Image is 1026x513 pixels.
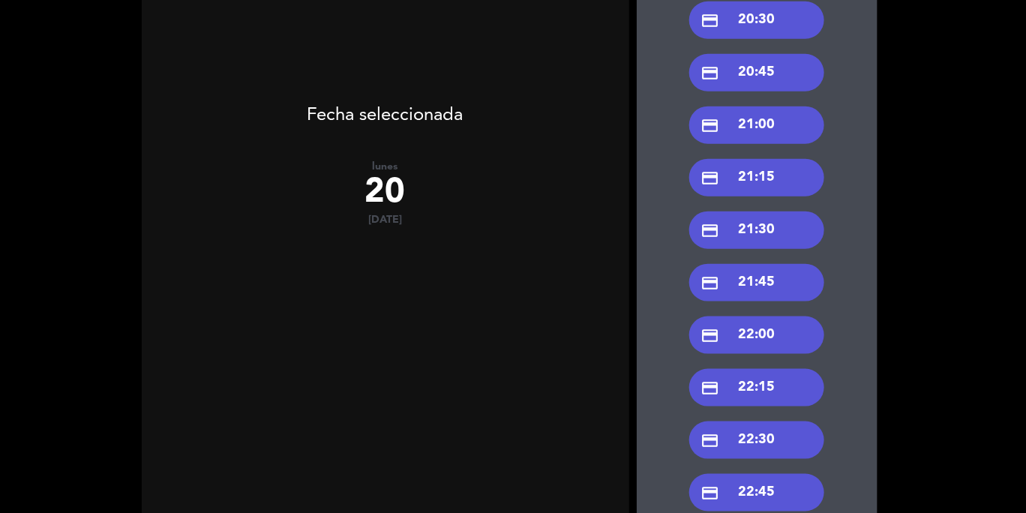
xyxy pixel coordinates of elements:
[689,159,824,196] div: 21:15
[689,211,824,249] div: 21:30
[689,106,824,144] div: 21:00
[689,421,824,459] div: 22:30
[142,173,629,214] div: 20
[689,316,824,354] div: 22:00
[700,11,719,30] i: credit_card
[142,214,629,226] div: [DATE]
[689,474,824,511] div: 22:45
[700,484,719,502] i: credit_card
[700,326,719,345] i: credit_card
[689,1,824,39] div: 20:30
[700,169,719,187] i: credit_card
[689,54,824,91] div: 20:45
[700,64,719,82] i: credit_card
[689,369,824,406] div: 22:15
[142,82,629,130] div: Fecha seleccionada
[700,379,719,397] i: credit_card
[700,116,719,135] i: credit_card
[142,160,629,173] div: lunes
[700,274,719,292] i: credit_card
[689,264,824,301] div: 21:45
[700,431,719,450] i: credit_card
[700,221,719,240] i: credit_card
